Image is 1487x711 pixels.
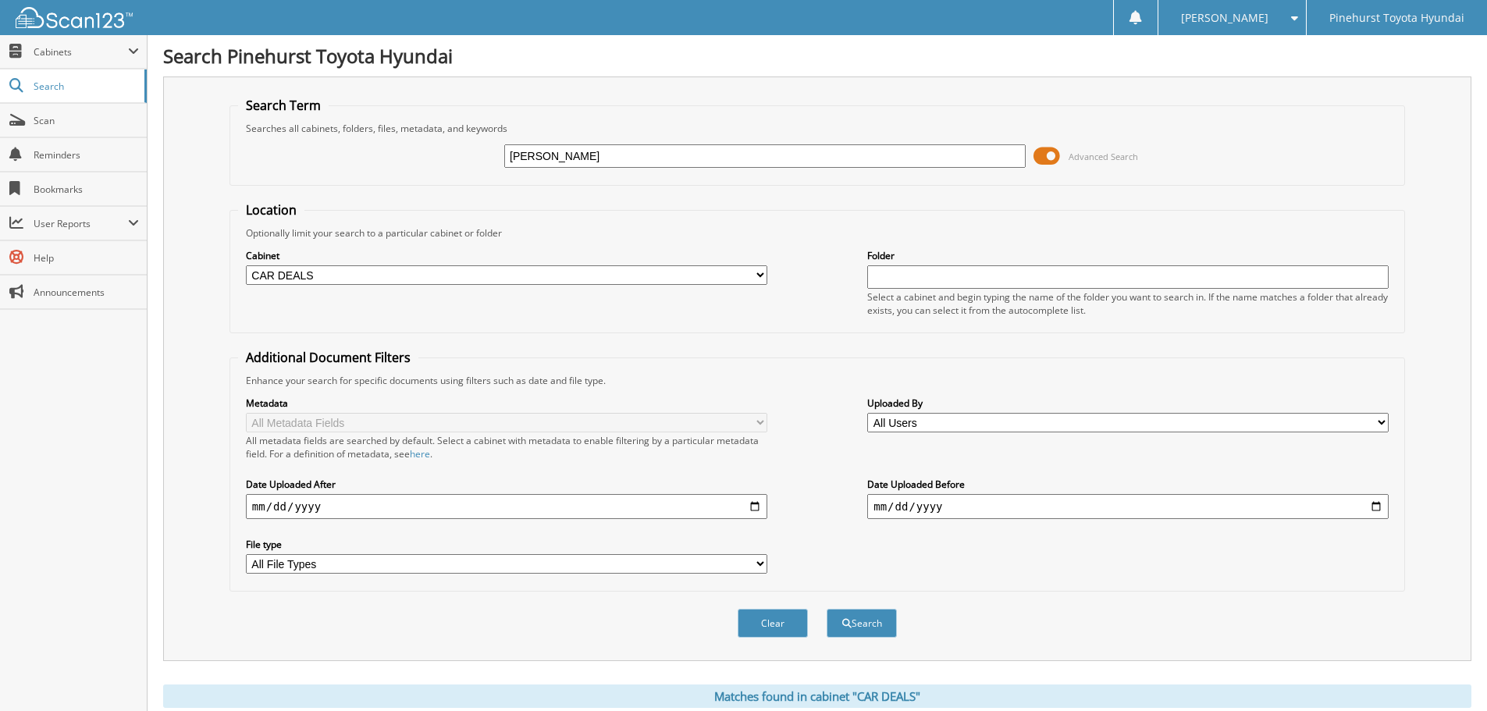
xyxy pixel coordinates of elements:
[867,290,1389,317] div: Select a cabinet and begin typing the name of the folder you want to search in. If the name match...
[34,286,139,299] span: Announcements
[238,122,1396,135] div: Searches all cabinets, folders, files, metadata, and keywords
[16,7,133,28] img: scan123-logo-white.svg
[867,249,1389,262] label: Folder
[34,114,139,127] span: Scan
[238,374,1396,387] div: Enhance your search for specific documents using filters such as date and file type.
[867,478,1389,491] label: Date Uploaded Before
[34,45,128,59] span: Cabinets
[827,609,897,638] button: Search
[738,609,808,638] button: Clear
[246,249,767,262] label: Cabinet
[163,684,1471,708] div: Matches found in cabinet "CAR DEALS"
[1181,13,1268,23] span: [PERSON_NAME]
[246,478,767,491] label: Date Uploaded After
[34,80,137,93] span: Search
[34,183,139,196] span: Bookmarks
[246,538,767,551] label: File type
[34,148,139,162] span: Reminders
[1069,151,1138,162] span: Advanced Search
[246,396,767,410] label: Metadata
[410,447,430,460] a: here
[1329,13,1464,23] span: Pinehurst Toyota Hyundai
[238,349,418,366] legend: Additional Document Filters
[238,226,1396,240] div: Optionally limit your search to a particular cabinet or folder
[238,201,304,219] legend: Location
[238,97,329,114] legend: Search Term
[867,494,1389,519] input: end
[867,396,1389,410] label: Uploaded By
[163,43,1471,69] h1: Search Pinehurst Toyota Hyundai
[34,217,128,230] span: User Reports
[246,434,767,460] div: All metadata fields are searched by default. Select a cabinet with metadata to enable filtering b...
[34,251,139,265] span: Help
[246,494,767,519] input: start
